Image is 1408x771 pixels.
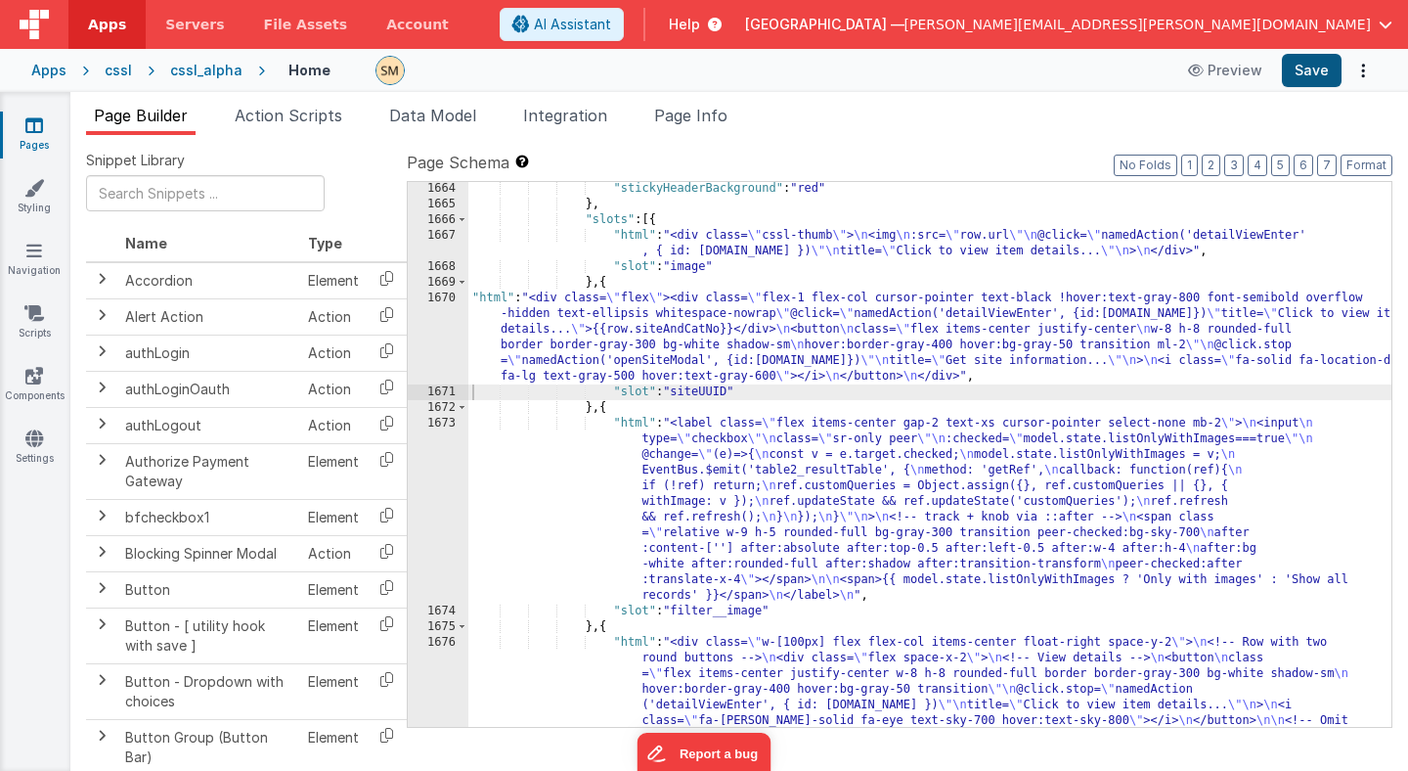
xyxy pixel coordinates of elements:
[408,197,468,212] div: 1665
[1271,155,1290,176] button: 5
[117,371,300,407] td: authLoginOauth
[117,571,300,608] td: Button
[117,335,300,371] td: authLogin
[1248,155,1267,176] button: 4
[408,400,468,416] div: 1672
[300,443,367,499] td: Element
[1176,55,1274,86] button: Preview
[300,371,367,407] td: Action
[408,228,468,259] div: 1667
[745,15,904,34] span: [GEOGRAPHIC_DATA] —
[300,535,367,571] td: Action
[86,151,185,170] span: Snippet Library
[408,275,468,291] div: 1669
[1349,57,1377,84] button: Options
[904,15,1371,34] span: [PERSON_NAME][EMAIL_ADDRESS][PERSON_NAME][DOMAIN_NAME]
[408,181,468,197] div: 1664
[300,608,367,663] td: Element
[300,499,367,535] td: Element
[408,212,468,228] div: 1666
[1341,155,1392,176] button: Format
[669,15,700,34] span: Help
[117,407,300,443] td: authLogout
[745,15,1392,34] button: [GEOGRAPHIC_DATA] — [PERSON_NAME][EMAIL_ADDRESS][PERSON_NAME][DOMAIN_NAME]
[654,106,727,125] span: Page Info
[308,235,342,251] span: Type
[31,61,66,80] div: Apps
[264,15,348,34] span: File Assets
[389,106,476,125] span: Data Model
[105,61,132,80] div: cssl
[376,57,404,84] img: e9616e60dfe10b317d64a5e98ec8e357
[407,151,509,174] span: Page Schema
[300,262,367,299] td: Element
[117,443,300,499] td: Authorize Payment Gateway
[1114,155,1177,176] button: No Folds
[170,61,242,80] div: cssl_alpha
[117,535,300,571] td: Blocking Spinner Modal
[117,262,300,299] td: Accordion
[88,15,126,34] span: Apps
[117,499,300,535] td: bfcheckbox1
[165,15,224,34] span: Servers
[117,608,300,663] td: Button - [ utility hook with save ]
[1317,155,1337,176] button: 7
[300,407,367,443] td: Action
[408,259,468,275] div: 1668
[408,291,468,385] div: 1670
[94,106,188,125] span: Page Builder
[1202,155,1220,176] button: 2
[300,663,367,719] td: Element
[300,571,367,608] td: Element
[1181,155,1198,176] button: 1
[86,175,325,211] input: Search Snippets ...
[288,63,330,77] h4: Home
[408,416,468,604] div: 1673
[1294,155,1313,176] button: 6
[300,298,367,335] td: Action
[408,604,468,619] div: 1674
[408,619,468,635] div: 1675
[117,663,300,719] td: Button - Dropdown with choices
[125,235,167,251] span: Name
[1224,155,1244,176] button: 3
[408,385,468,400] div: 1671
[235,106,342,125] span: Action Scripts
[300,335,367,371] td: Action
[117,298,300,335] td: Alert Action
[1282,54,1342,87] button: Save
[523,106,607,125] span: Integration
[534,15,611,34] span: AI Assistant
[500,8,624,41] button: AI Assistant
